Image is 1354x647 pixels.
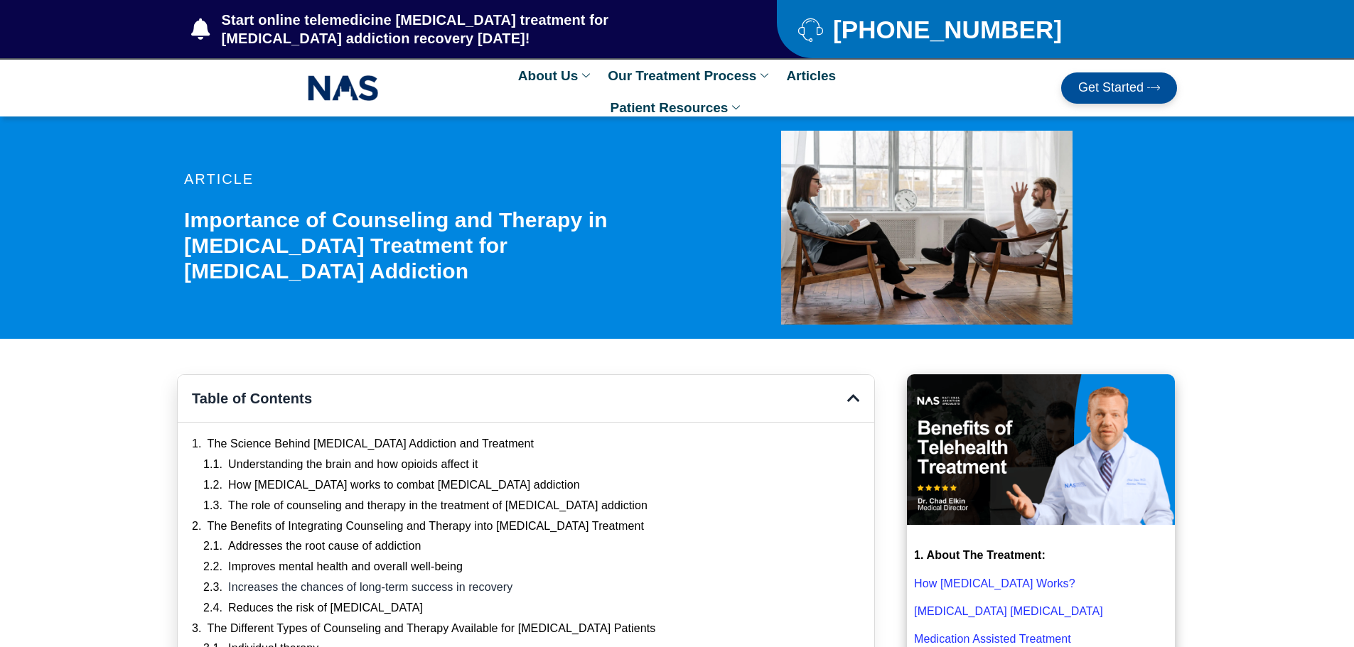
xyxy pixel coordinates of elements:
a: Reduces the risk of [MEDICAL_DATA] [228,601,423,616]
span: Start online telemedicine [MEDICAL_DATA] treatment for [MEDICAL_DATA] addiction recovery [DATE]! [218,11,721,48]
strong: 1. About The Treatment: [914,549,1046,561]
a: Improves mental health and overall well-being [228,560,463,575]
a: Start online telemedicine [MEDICAL_DATA] treatment for [MEDICAL_DATA] addiction recovery [DATE]! [191,11,720,48]
a: The Different Types of Counseling and Therapy Available for [MEDICAL_DATA] Patients [208,621,656,636]
a: Increases the chances of long-term success in recovery [228,580,512,595]
a: How [MEDICAL_DATA] works to combat [MEDICAL_DATA] addiction [228,478,580,493]
a: [PHONE_NUMBER] [798,17,1141,42]
a: Patient Resources [603,92,751,124]
span: [PHONE_NUMBER] [829,21,1062,38]
a: Get Started [1061,72,1177,104]
a: Articles [779,60,843,92]
a: Understanding the brain and how opioids affect it [228,457,478,472]
a: Addresses the root cause of addiction [228,539,421,554]
h4: Table of Contents [192,389,847,408]
a: Our Treatment Process [601,60,779,92]
a: About Us [511,60,601,92]
img: NAS_email_signature-removebg-preview.png [308,72,379,104]
a: The role of counseling and therapy in the treatment of [MEDICAL_DATA] addiction [228,499,648,513]
a: The Benefits of Integrating Counseling and Therapy into [MEDICAL_DATA] Treatment [208,519,645,534]
p: article [184,172,684,186]
span: Get Started [1078,81,1144,95]
h1: Importance of Counseling and Therapy in [MEDICAL_DATA] Treatment for [MEDICAL_DATA] Addiction [184,207,684,284]
a: [MEDICAL_DATA] [MEDICAL_DATA] [914,605,1103,617]
img: Importance of Counseling and Therapy in Suboxone Treatment for Opioid Addiction [781,131,1073,325]
a: How [MEDICAL_DATA] Works? [914,577,1075,589]
a: Medication Assisted Treatment [914,633,1071,645]
div: Close table of contents [847,391,860,406]
a: The Science Behind [MEDICAL_DATA] Addiction and Treatment [208,437,534,452]
img: Benefits of Telehealth Suboxone Treatment that you should know [907,374,1175,525]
